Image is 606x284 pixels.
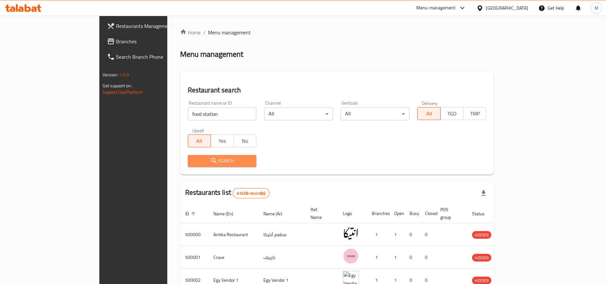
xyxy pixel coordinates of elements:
div: [GEOGRAPHIC_DATA] [486,4,528,12]
button: Yes [211,134,234,147]
td: Antika Restaurant [208,223,258,246]
th: Closed [420,204,435,223]
th: Branches [367,204,389,223]
span: ID [185,210,197,218]
span: POS group [440,206,459,221]
div: Menu-management [416,4,456,12]
button: TGO [440,107,463,120]
a: Restaurants Management [102,18,201,34]
td: 0 [404,246,420,269]
label: Upsell [192,128,204,133]
h2: Restaurant search [188,85,486,95]
a: Search Branch Phone [102,49,201,65]
span: All [420,109,438,118]
button: Search [188,155,257,167]
span: Restaurants Management [116,22,195,30]
label: Delivery [422,101,438,105]
li: / [203,29,205,36]
span: Menu management [208,29,251,36]
span: TGO [443,109,461,118]
img: Crave [343,248,359,264]
span: Branches [116,38,195,45]
span: No [236,136,254,146]
span: HIDDEN [472,231,491,239]
nav: breadcrumb [180,29,494,36]
input: Search for restaurant name or ID.. [188,108,257,120]
span: Search [193,157,252,165]
div: All [264,108,333,120]
td: Crave [208,246,258,269]
button: No [233,134,256,147]
button: All [417,107,440,120]
div: All [341,108,410,120]
span: Version: [103,71,118,79]
div: HIDDEN [472,254,491,262]
td: 1 [389,223,404,246]
a: Branches [102,34,201,49]
span: M [594,4,598,12]
button: TMP [463,107,486,120]
td: 0 [420,223,435,246]
span: Get support on: [103,82,132,90]
span: Name (En) [213,210,242,218]
td: 0 [404,223,420,246]
span: TMP [466,109,484,118]
img: Antika Restaurant [343,225,359,241]
span: Search Branch Phone [116,53,195,61]
span: Ref. Name [311,206,330,221]
a: Support.OpsPlatform [103,88,143,96]
span: All [191,136,208,146]
td: 1 [367,223,389,246]
h2: Restaurants list [185,188,270,198]
span: Name (Ar) [263,210,291,218]
button: All [188,134,211,147]
span: HIDDEN [472,254,491,262]
td: 1 [367,246,389,269]
span: Yes [213,136,231,146]
span: 1.0.0 [119,71,129,79]
div: Export file [476,185,491,201]
h2: Menu management [180,49,243,59]
td: 1 [389,246,404,269]
td: مطعم أنتيكا [258,223,305,246]
th: Open [389,204,404,223]
span: 41456 record(s) [233,190,269,196]
th: Logo [338,204,367,223]
td: 0 [420,246,435,269]
th: Busy [404,204,420,223]
td: كرييف [258,246,305,269]
span: Status [472,210,493,218]
div: Total records count [233,188,270,198]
